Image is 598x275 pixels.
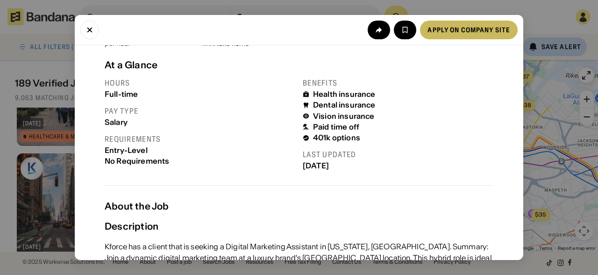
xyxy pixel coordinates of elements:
div: Description [105,219,158,233]
div: Full-time [105,90,295,99]
div: [DATE] [303,161,493,170]
div: About the Job [105,201,493,212]
div: Vision insurance [313,112,375,121]
div: At a Glance [105,59,493,71]
div: Hours [105,78,295,88]
div: Entry-Level [105,146,295,155]
div: Apply on company site [427,27,510,33]
div: Salary [105,118,295,127]
div: Health insurance [313,90,376,99]
div: Dental insurance [313,101,376,109]
div: Requirements [105,134,295,144]
div: Pay type [105,106,295,116]
div: 401k options [313,133,360,142]
div: No Requirements [105,157,295,166]
div: Benefits [303,78,493,88]
div: Paid time off [313,123,359,131]
button: Close [80,21,99,39]
div: Last updated [303,150,493,159]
